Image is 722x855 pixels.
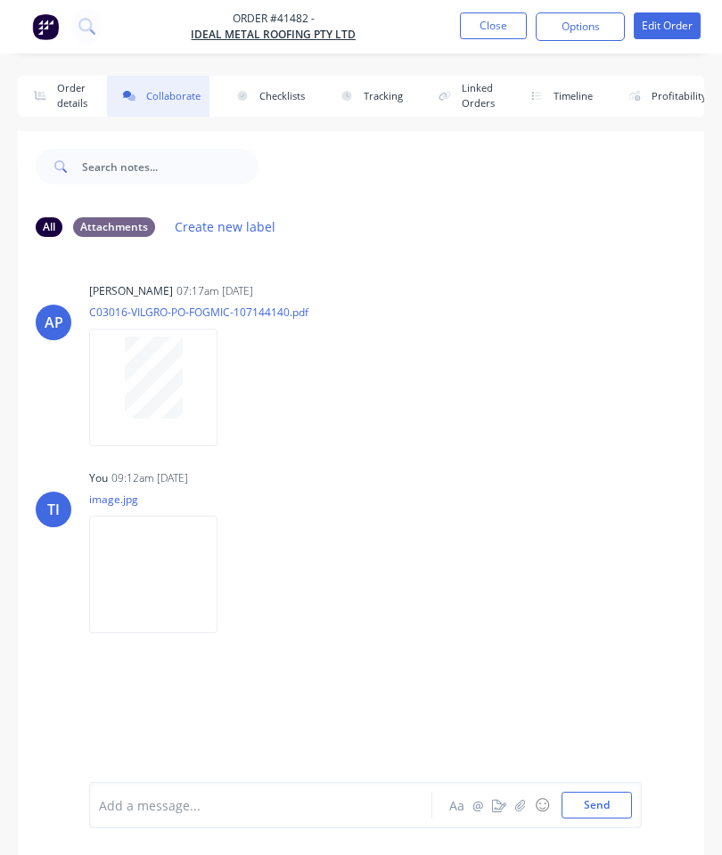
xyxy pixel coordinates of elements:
[73,217,155,237] div: Attachments
[220,76,314,117] button: Checklists
[111,470,188,486] div: 09:12am [DATE]
[423,76,504,117] button: Linked Orders
[89,305,308,320] p: C03016-VILGRO-PO-FOGMIC-107144140.pdf
[36,217,62,237] div: All
[446,794,467,816] button: Aa
[324,76,412,117] button: Tracking
[89,283,173,299] div: [PERSON_NAME]
[89,470,108,486] div: You
[18,76,96,117] button: Order details
[191,11,356,27] span: Order #41482 -
[82,149,258,184] input: Search notes...
[45,312,63,333] div: AP
[191,27,356,43] a: Ideal Metal Roofing Pty Ltd
[176,283,253,299] div: 07:17am [DATE]
[514,76,602,117] button: Timeline
[467,794,488,816] button: @
[612,76,716,117] button: Profitability
[536,12,625,41] button: Options
[166,215,285,239] button: Create new label
[634,12,701,39] button: Edit Order
[89,492,235,507] p: image.jpg
[562,792,632,818] button: Send
[460,12,527,39] button: Close
[47,499,60,520] div: TI
[32,13,59,40] img: Factory
[107,76,209,117] button: Collaborate
[531,794,553,816] button: ☺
